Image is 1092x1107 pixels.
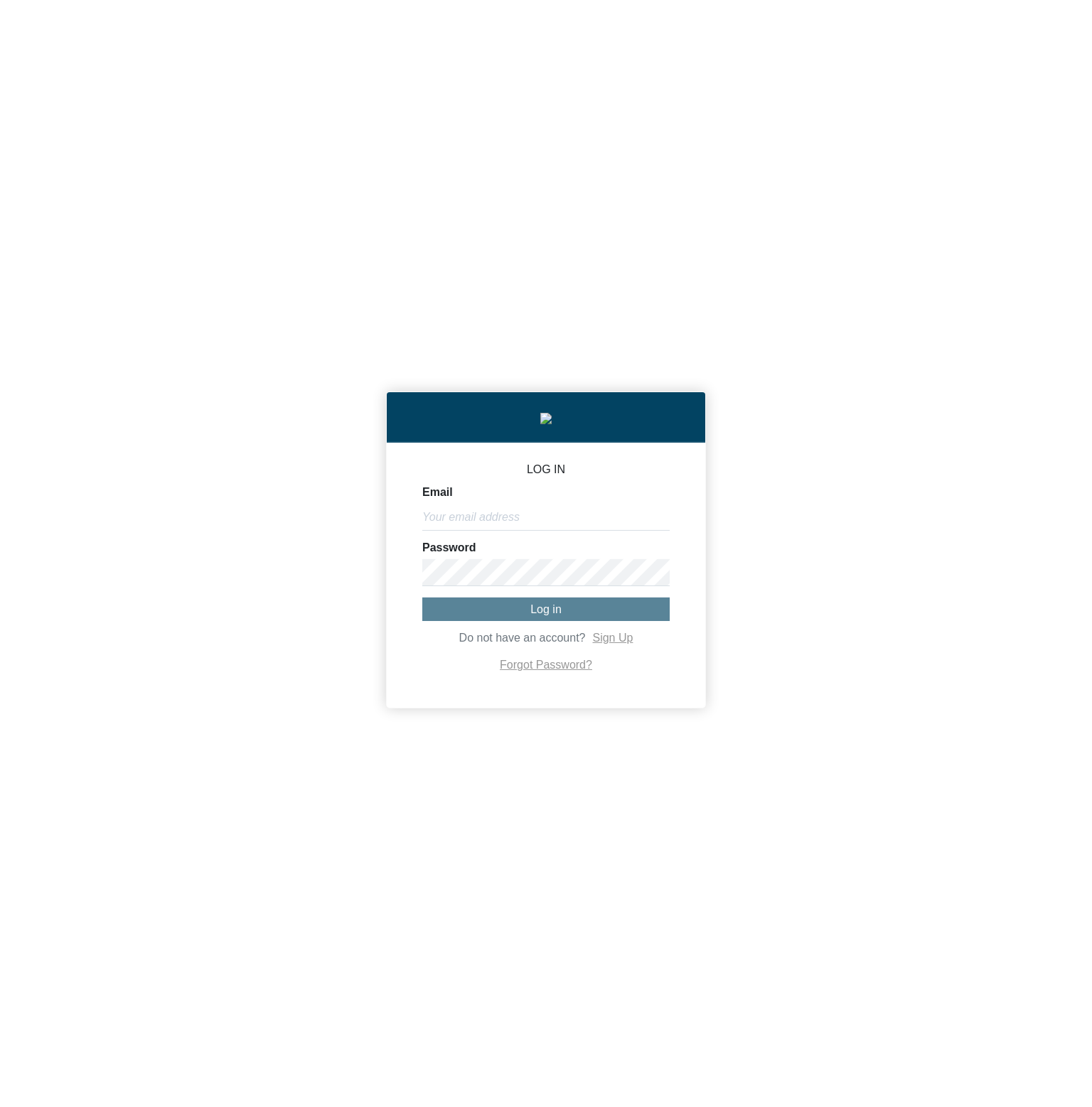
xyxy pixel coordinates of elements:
[500,659,592,671] a: Forgot Password?
[422,464,670,475] p: LOG IN
[530,603,562,615] span: Log in
[592,632,633,644] a: Sign Up
[422,504,670,531] input: Your email address
[459,632,586,644] span: Do not have an account?
[540,413,552,424] img: insight-logo-2.png
[422,542,476,553] label: Password
[422,598,670,621] button: Log in
[422,487,453,498] label: Email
